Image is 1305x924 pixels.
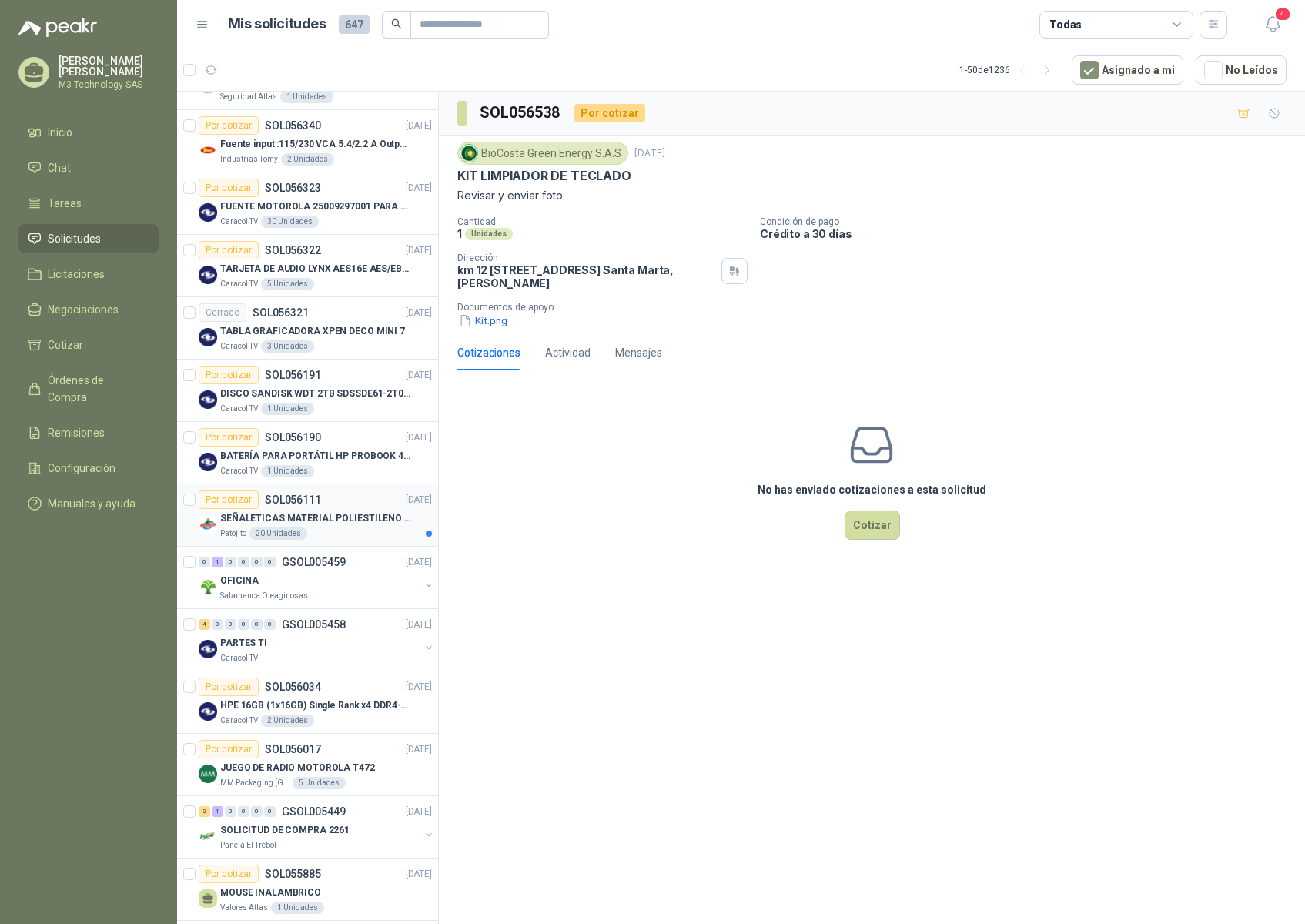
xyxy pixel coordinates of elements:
[220,216,258,228] p: Caracol TV
[281,153,334,166] div: 2 Unidades
[48,159,71,176] span: Chat
[18,224,159,253] a: Solicitudes
[220,511,412,526] p: SEÑALETICAS MATERIAL POLIESTILENO CON VINILO LAMINADO CALIBRE 60
[265,494,321,505] p: SOL056111
[177,734,438,796] a: Por cotizarSOL056017[DATE] Company LogoJUEGO DE RADIO MOTOROLA T472MM Packaging [GEOGRAPHIC_DATA]...
[199,366,259,384] div: Por cotizar
[457,227,462,240] p: 1
[18,454,159,483] a: Configuración
[760,227,1299,240] p: Crédito a 30 días
[48,266,105,283] span: Licitaciones
[177,422,438,484] a: Por cotizarSOL056190[DATE] Company LogoBATERÍA PARA PORTÁTIL HP PROBOOK 430 G8Caracol TV1 Unidades
[199,802,435,852] a: 2 1 0 0 0 0 GSOL005449[DATE] Company LogoSOLICITUD DE COMPRA 2261Panela El Trébol
[199,116,259,135] div: Por cotizar
[199,390,217,409] img: Company Logo
[177,360,438,422] a: Por cotizarSOL056191[DATE] Company LogoDISCO SANDISK WDT 2TB SDSSDE61-2T00-G25 BATERÍA PARA PORTÁ...
[280,91,333,103] div: 1 Unidades
[199,515,217,534] img: Company Logo
[265,432,321,443] p: SOL056190
[177,297,438,360] a: CerradoSOL056321[DATE] Company LogoTABLA GRAFICADORA XPEN DECO MINI 7Caracol TV3 Unidades
[220,715,258,727] p: Caracol TV
[220,137,412,152] p: Fuente input :115/230 VCA 5.4/2.2 A Output: 24 VDC 10 A 47-63 Hz
[406,430,432,445] p: [DATE]
[253,307,309,318] p: SOL056321
[18,18,97,37] img: Logo peakr
[18,189,159,218] a: Tareas
[199,453,217,471] img: Company Logo
[264,557,276,567] div: 0
[59,55,159,77] p: [PERSON_NAME] [PERSON_NAME]
[48,424,105,441] span: Remisiones
[457,344,520,361] div: Cotizaciones
[48,230,101,247] span: Solicitudes
[457,253,715,263] p: Dirección
[220,403,258,415] p: Caracol TV
[220,153,278,166] p: Industrias Tomy
[59,80,159,89] p: M3 Technology SAS
[457,313,509,329] button: Kit.png
[406,493,432,507] p: [DATE]
[199,577,217,596] img: Company Logo
[460,145,477,162] img: Company Logo
[220,91,277,103] p: Seguridad Atlas
[228,13,326,35] h1: Mis solicitudes
[265,245,321,256] p: SOL056322
[574,104,645,122] div: Por cotizar
[220,761,375,775] p: JUEGO DE RADIO MOTOROLA T472
[406,119,432,133] p: [DATE]
[406,368,432,383] p: [DATE]
[238,619,249,630] div: 0
[1274,7,1291,22] span: 4
[48,336,83,353] span: Cotizar
[406,680,432,695] p: [DATE]
[199,678,259,696] div: Por cotizar
[406,181,432,196] p: [DATE]
[406,867,432,882] p: [DATE]
[265,370,321,380] p: SOL056191
[220,698,412,713] p: HPE 16GB (1x16GB) Single Rank x4 DDR4-2400
[261,465,314,477] div: 1 Unidades
[265,744,321,755] p: SOL056017
[406,805,432,819] p: [DATE]
[199,141,217,159] img: Company Logo
[634,146,665,161] p: [DATE]
[406,306,432,320] p: [DATE]
[199,328,217,346] img: Company Logo
[199,640,217,658] img: Company Logo
[199,557,210,567] div: 0
[220,340,258,353] p: Caracol TV
[465,228,513,240] div: Unidades
[1196,55,1287,85] button: No Leídos
[220,527,246,540] p: Patojito
[1072,55,1183,85] button: Asignado a mi
[177,172,438,235] a: Por cotizarSOL056323[DATE] Company LogoFUENTE MOTOROLA 25009297001 PARA EP450Caracol TV30 Unidades
[48,195,82,212] span: Tareas
[220,262,412,276] p: TARJETA DE AUDIO LYNX AES16E AES/EBU PCI
[480,101,562,125] h3: SOL056538
[18,295,159,324] a: Negociaciones
[282,806,346,817] p: GSOL005449
[264,806,276,817] div: 0
[199,203,217,222] img: Company Logo
[220,652,258,665] p: Caracol TV
[251,619,263,630] div: 0
[959,58,1059,82] div: 1 - 50 de 1236
[18,153,159,182] a: Chat
[48,460,115,477] span: Configuración
[199,553,435,602] a: 0 1 0 0 0 0 GSOL005459[DATE] Company LogoOFICINASalamanca Oleaginosas SAS
[220,324,405,339] p: TABLA GRAFICADORA XPEN DECO MINI 7
[265,869,321,879] p: SOL055885
[212,619,223,630] div: 0
[249,527,307,540] div: 20 Unidades
[391,18,402,29] span: search
[1049,16,1082,33] div: Todas
[220,387,412,401] p: DISCO SANDISK WDT 2TB SDSSDE61-2T00-G25 BATERÍA PARA PORTÁTIL HP PROBOOK 430 G8
[220,465,258,477] p: Caracol TV
[225,557,236,567] div: 0
[199,266,217,284] img: Company Logo
[220,636,267,651] p: PARTES TI
[261,216,319,228] div: 30 Unidades
[199,740,259,758] div: Por cotizar
[199,490,259,509] div: Por cotizar
[199,865,259,883] div: Por cotizar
